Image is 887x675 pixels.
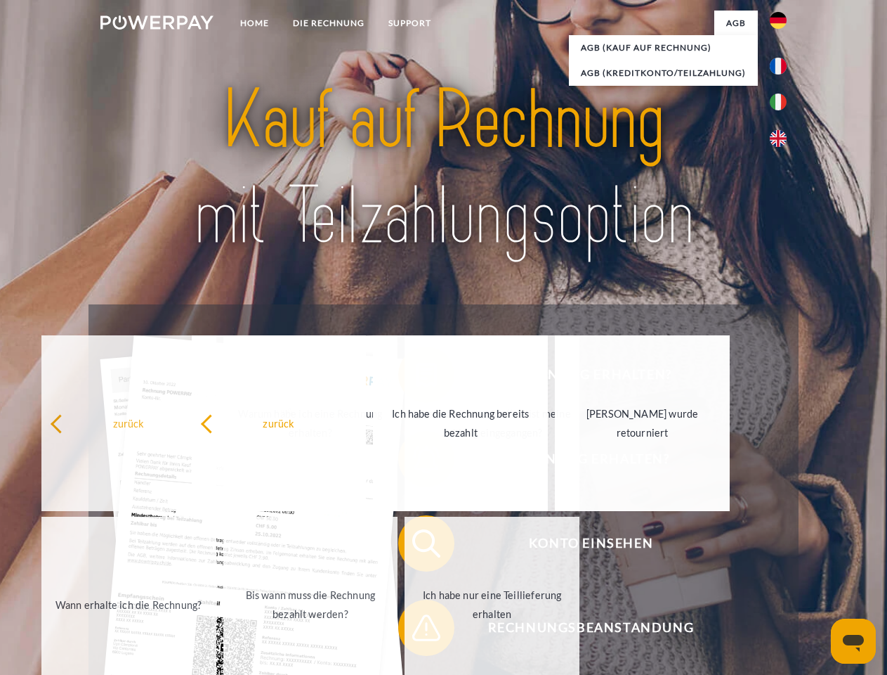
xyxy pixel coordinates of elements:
iframe: Schaltfläche zum Öffnen des Messaging-Fensters [831,619,876,664]
img: it [770,94,787,110]
a: AGB (Kreditkonto/Teilzahlung) [569,60,758,86]
img: de [770,12,787,29]
div: Ich habe die Rechnung bereits bezahlt [381,404,539,442]
div: Bis wann muss die Rechnung bezahlt werden? [232,586,390,624]
img: logo-powerpay-white.svg [100,15,213,30]
a: AGB (Kauf auf Rechnung) [569,35,758,60]
div: [PERSON_NAME] wurde retourniert [563,404,721,442]
div: Wann erhalte ich die Rechnung? [50,595,208,614]
img: fr [770,58,787,75]
div: Ich habe nur eine Teillieferung erhalten [413,586,571,624]
a: DIE RECHNUNG [281,11,376,36]
a: Home [228,11,281,36]
img: en [770,130,787,147]
div: zurück [50,413,208,432]
a: SUPPORT [376,11,443,36]
div: zurück [200,413,358,432]
img: title-powerpay_de.svg [134,67,753,269]
a: agb [714,11,758,36]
